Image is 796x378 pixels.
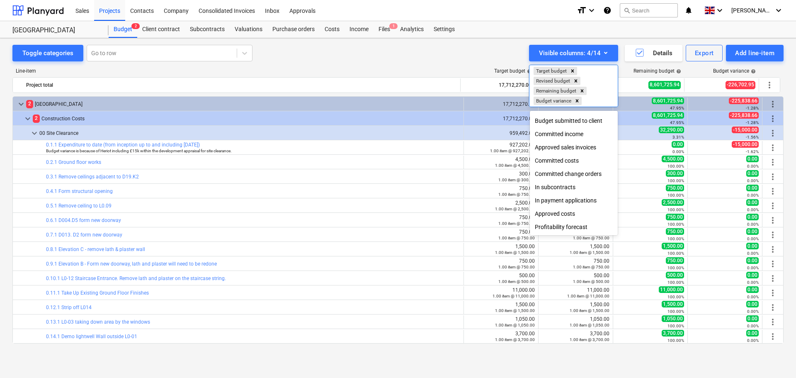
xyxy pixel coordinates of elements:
[568,67,577,75] div: Remove Target budget
[530,167,618,180] div: Committed change orders
[573,97,582,105] div: Remove Budget variance
[530,194,618,207] div: In payment applications
[530,127,618,141] div: Committed income
[534,97,573,105] div: Budget variance
[530,180,618,194] div: In subcontracts
[530,154,618,167] div: Committed costs
[755,338,796,378] iframe: Chat Widget
[534,67,568,75] div: Target budget
[534,87,578,95] div: Remaining budget
[571,77,580,85] div: Remove Revised budget
[578,87,587,95] div: Remove Remaining budget
[530,114,618,127] div: Budget submitted to client
[530,207,618,220] div: Approved costs
[530,220,618,234] div: Profitability forecast
[534,77,571,85] div: Revised budget
[530,141,618,154] div: Approved sales invoices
